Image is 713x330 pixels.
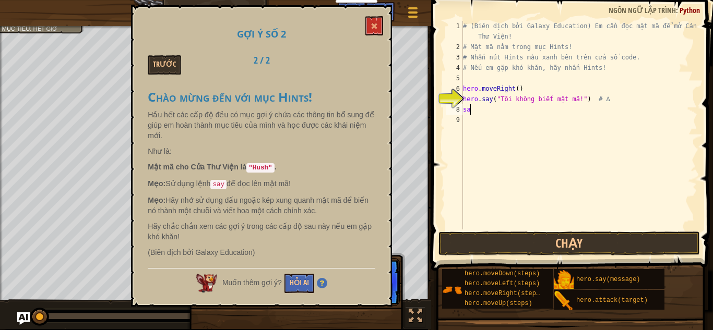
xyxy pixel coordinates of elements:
img: portrait.png [554,270,574,290]
p: Hãy nhớ sử dụng dấu ngoặc kép xung quanh mật mã để biến nó thành một chuỗi và viết hoa một cách c... [148,195,375,216]
img: portrait.png [554,291,574,311]
strong: Mật mã cho Cửa Thư Viện là . [148,163,276,171]
div: 2 [446,42,463,52]
button: Hiện game menu [400,2,426,27]
p: Như là: [148,146,375,156]
code: "Hush" [246,163,274,173]
code: say [210,180,227,189]
span: hero.say(message) [576,276,640,283]
p: (Biên dịch bởi Galaxy Education) [148,247,375,258]
span: hero.attack(target) [576,297,648,304]
div: 9 [446,115,463,125]
div: 1 [446,21,463,42]
span: hero.moveRight(steps) [465,290,543,297]
button: Ask AI [17,312,30,325]
button: Chạy [438,231,700,255]
div: 5 [446,73,463,83]
div: 7 [446,94,463,104]
div: 4 [446,63,463,73]
span: hero.moveUp(steps) [465,300,532,307]
img: AI [196,274,217,292]
img: Hint [317,278,327,288]
span: Gợi ý số 2 [237,28,286,40]
button: Trước [148,55,181,75]
div: 8 [446,104,463,115]
span: hero.moveLeft(steps) [465,280,540,287]
div: 3 [446,52,463,63]
span: Ngôn ngữ lập trình [609,5,676,15]
strong: Mẹo: [148,179,165,188]
span: Muốn thêm gợi ý? [222,278,282,287]
strong: Mẹo: [148,196,165,204]
img: portrait.png [442,280,462,300]
h3: Chào mừng đến với mục Hints! [148,90,375,104]
div: 6 [446,83,463,94]
span: Python [680,5,700,15]
button: Bật tắt chế độ toàn màn hình [405,307,426,328]
button: Hỏi AI [284,274,314,293]
p: Hãy chắc chắn xem các gợi ý trong các cấp độ sau này nếu em gặp khó khăn! [148,221,375,242]
p: Sử dụng lệnh để đọc lên mật mã! [148,178,375,190]
span: : [676,5,680,15]
h2: 2 / 2 [229,55,294,66]
span: hero.moveDown(steps) [465,270,540,277]
p: Hầu hết các cấp độ đều có mục gợi ý chứa các thông tin bổ sung để giúp em hoàn thành mục tiêu của... [148,109,375,141]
